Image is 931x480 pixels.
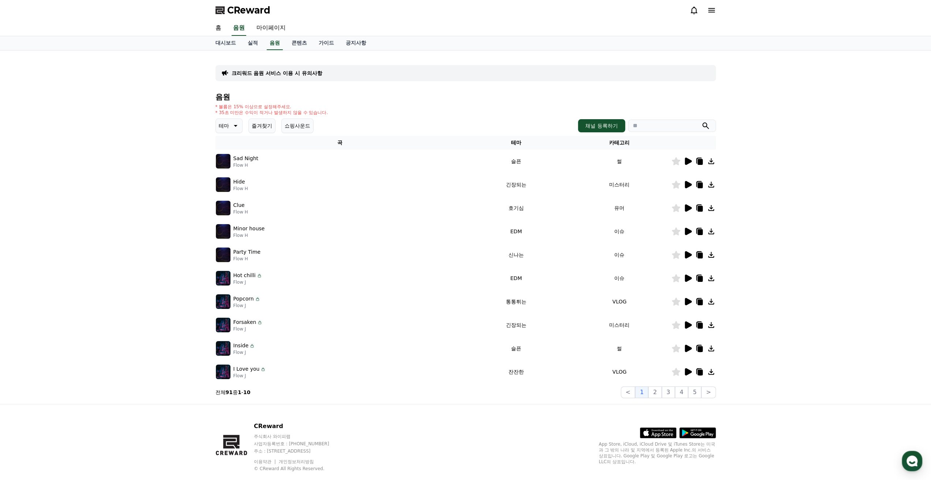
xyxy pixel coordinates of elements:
img: music [216,201,230,215]
p: Party Time [233,248,261,256]
button: 쇼핑사운드 [281,118,314,133]
p: Flow J [233,279,262,285]
img: music [216,224,230,239]
td: EDM [464,267,568,290]
td: 유머 [568,196,671,220]
img: music [216,341,230,356]
p: Flow J [233,349,255,355]
td: 이슈 [568,243,671,267]
td: 신나는 [464,243,568,267]
a: 이용약관 [254,459,277,464]
button: 5 [688,386,701,398]
p: * 35초 미만은 수익이 적거나 발생하지 않을 수 있습니다. [215,110,328,116]
button: 2 [648,386,661,398]
td: 미스터리 [568,173,671,196]
a: CReward [215,4,270,16]
p: Flow H [233,233,265,238]
p: Clue [233,201,245,209]
p: Hide [233,178,245,186]
p: 전체 중 - [215,389,251,396]
a: 크리워드 음원 서비스 이용 시 유의사항 [232,69,322,77]
span: 대화 [67,243,76,249]
a: 홈 [2,232,48,250]
img: music [216,364,230,379]
td: EDM [464,220,568,243]
img: music [216,177,230,192]
strong: 10 [243,389,250,395]
p: 주소 : [STREET_ADDRESS] [254,448,343,454]
td: 썰 [568,150,671,173]
td: 미스터리 [568,313,671,337]
h4: 음원 [215,93,716,101]
p: Popcorn [233,295,254,303]
strong: 1 [238,389,241,395]
a: 설정 [94,232,140,250]
a: 대화 [48,232,94,250]
p: 테마 [219,121,229,131]
span: CReward [227,4,270,16]
td: 이슈 [568,220,671,243]
a: 가이드 [313,36,340,50]
button: 4 [675,386,688,398]
td: 호기심 [464,196,568,220]
a: 음원 [232,20,246,36]
button: 채널 등록하기 [578,119,625,132]
td: VLOG [568,360,671,383]
a: 실적 [242,36,264,50]
th: 테마 [464,136,568,150]
span: 홈 [23,243,27,249]
td: 슬픈 [464,150,568,173]
button: 즐겨찾기 [248,118,275,133]
td: 이슈 [568,267,671,290]
img: music [216,318,230,332]
button: < [621,386,635,398]
p: Flow J [233,326,263,332]
p: App Store, iCloud, iCloud Drive 및 iTunes Store는 미국과 그 밖의 나라 및 지역에서 등록된 Apple Inc.의 서비스 상표입니다. Goo... [599,441,716,465]
p: Flow H [233,162,258,168]
td: 통통튀는 [464,290,568,313]
td: VLOG [568,290,671,313]
p: Minor house [233,225,265,233]
p: Inside [233,342,249,349]
p: Forsaken [233,318,256,326]
img: music [216,247,230,262]
button: > [701,386,716,398]
td: 긴장되는 [464,313,568,337]
a: 공지사항 [340,36,372,50]
p: Flow J [233,303,260,309]
p: Flow J [233,373,266,379]
p: 주식회사 와이피랩 [254,434,343,439]
button: 3 [662,386,675,398]
button: 테마 [215,118,243,133]
img: music [216,294,230,309]
button: 1 [635,386,648,398]
p: * 볼륨은 15% 이상으로 설정해주세요. [215,104,328,110]
span: 설정 [113,243,122,249]
td: 슬픈 [464,337,568,360]
a: 대시보드 [210,36,242,50]
img: music [216,154,230,169]
th: 곡 [215,136,465,150]
p: Flow H [233,186,248,192]
img: music [216,271,230,286]
td: 썰 [568,337,671,360]
a: 홈 [210,20,227,36]
td: 잔잔한 [464,360,568,383]
td: 긴장되는 [464,173,568,196]
p: Hot chilli [233,272,256,279]
p: © CReward All Rights Reserved. [254,466,343,472]
th: 카테고리 [568,136,671,150]
p: I Love you [233,365,260,373]
a: 개인정보처리방침 [279,459,314,464]
a: 음원 [267,36,283,50]
p: CReward [254,422,343,431]
strong: 91 [226,389,233,395]
a: 마이페이지 [251,20,292,36]
a: 콘텐츠 [286,36,313,50]
p: 사업자등록번호 : [PHONE_NUMBER] [254,441,343,447]
p: Sad Night [233,155,258,162]
p: Flow H [233,209,248,215]
p: Flow H [233,256,261,262]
